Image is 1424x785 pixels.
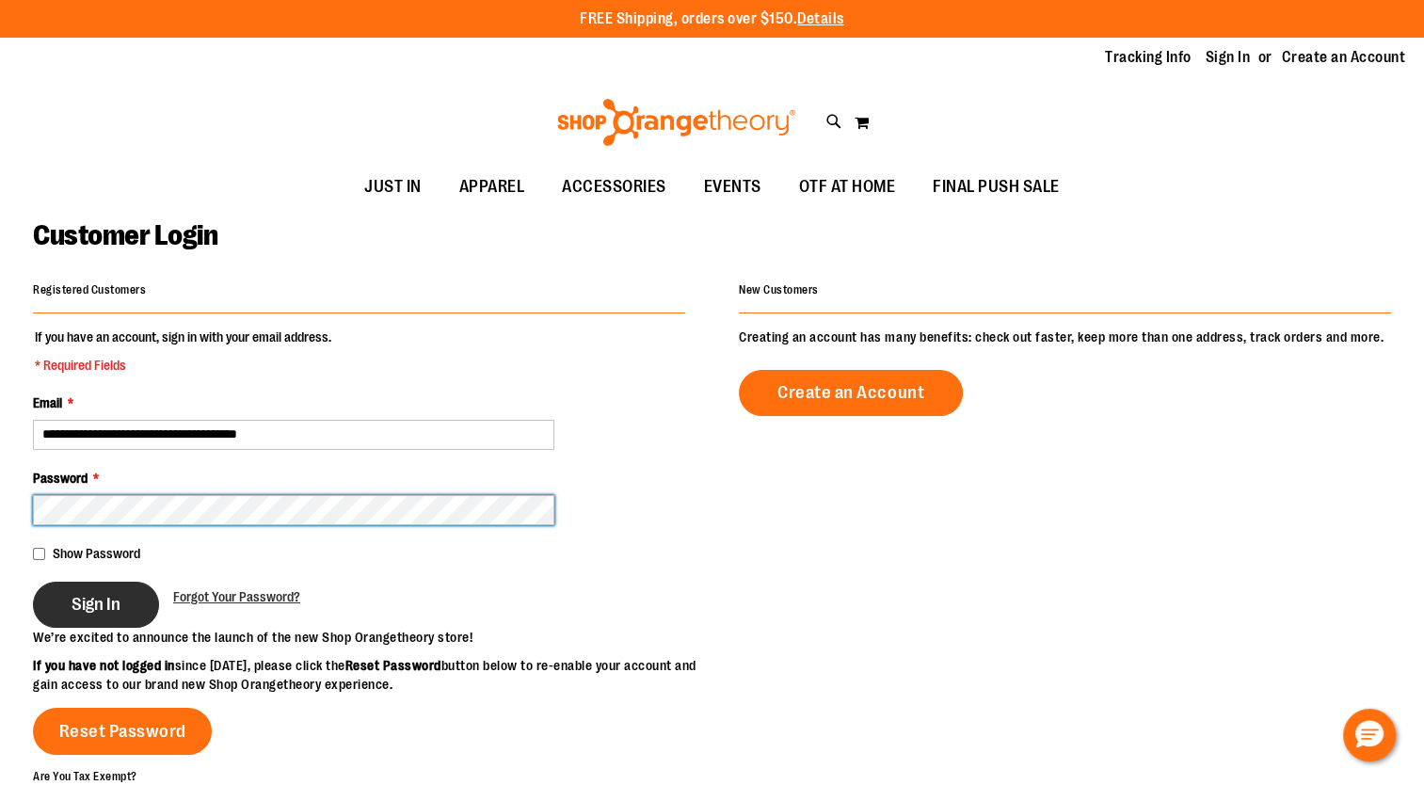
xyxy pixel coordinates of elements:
[580,8,844,30] p: FREE Shipping, orders over $150.
[33,582,159,628] button: Sign In
[704,166,761,208] span: EVENTS
[554,99,798,146] img: Shop Orangetheory
[345,166,440,209] a: JUST IN
[33,219,217,251] span: Customer Login
[33,283,146,296] strong: Registered Customers
[739,370,963,416] a: Create an Account
[364,166,422,208] span: JUST IN
[1105,47,1192,68] a: Tracking Info
[345,658,441,673] strong: Reset Password
[1206,47,1251,68] a: Sign In
[1343,709,1396,761] button: Hello, have a question? Let’s chat.
[562,166,666,208] span: ACCESSORIES
[799,166,896,208] span: OTF AT HOME
[59,721,186,742] span: Reset Password
[35,356,331,375] span: * Required Fields
[33,656,712,694] p: since [DATE], please click the button below to re-enable your account and gain access to our bran...
[33,658,175,673] strong: If you have not logged in
[797,10,844,27] a: Details
[72,594,120,615] span: Sign In
[173,587,300,606] a: Forgot Your Password?
[33,628,712,647] p: We’re excited to announce the launch of the new Shop Orangetheory store!
[780,166,915,209] a: OTF AT HOME
[173,589,300,604] span: Forgot Your Password?
[33,395,62,410] span: Email
[933,166,1060,208] span: FINAL PUSH SALE
[1282,47,1406,68] a: Create an Account
[440,166,544,209] a: APPAREL
[33,708,212,755] a: Reset Password
[914,166,1079,209] a: FINAL PUSH SALE
[33,471,88,486] span: Password
[53,546,140,561] span: Show Password
[739,328,1391,346] p: Creating an account has many benefits: check out faster, keep more than one address, track orders...
[777,382,924,403] span: Create an Account
[33,769,137,782] strong: Are You Tax Exempt?
[33,328,333,375] legend: If you have an account, sign in with your email address.
[459,166,525,208] span: APPAREL
[685,166,780,209] a: EVENTS
[543,166,685,209] a: ACCESSORIES
[739,283,819,296] strong: New Customers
